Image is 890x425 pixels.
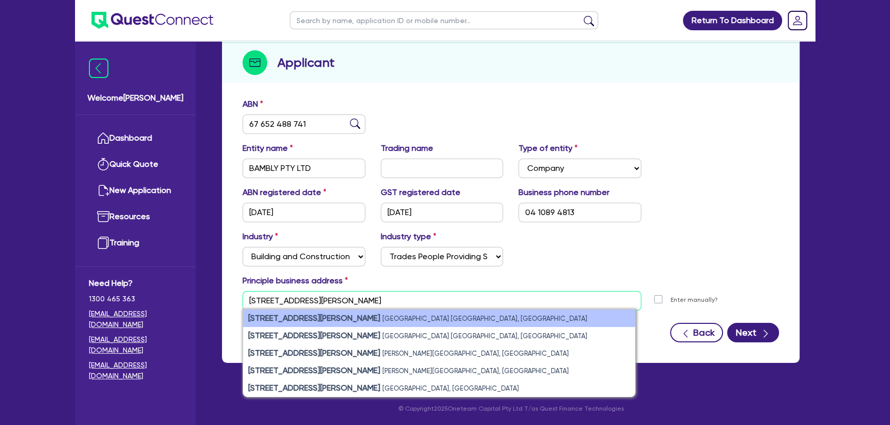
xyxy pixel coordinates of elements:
[350,119,360,129] img: abn-lookup icon
[727,323,779,342] button: Next
[89,59,108,78] img: icon-menu-close
[277,53,335,72] h2: Applicant
[243,230,278,243] label: Industry
[91,12,213,29] img: quest-connect-logo-blue
[381,142,433,154] label: Trading name
[89,277,182,289] span: Need Help?
[290,11,598,29] input: Search by name, application ID or mobile number...
[518,142,578,154] label: Type of entity
[89,125,182,151] a: Dashboard
[89,151,182,178] a: Quick Quote
[671,295,718,305] label: Enter manually?
[248,331,380,340] strong: [STREET_ADDRESS][PERSON_NAME]
[89,230,182,256] a: Training
[243,275,348,287] label: Principle business address
[243,50,267,75] img: step-icon
[89,360,182,381] a: [EMAIL_ADDRESS][DOMAIN_NAME]
[382,315,587,322] small: [GEOGRAPHIC_DATA] [GEOGRAPHIC_DATA], [GEOGRAPHIC_DATA]
[243,203,365,222] input: DD / MM / YYYY
[97,158,109,170] img: quick-quote
[382,367,569,375] small: [PERSON_NAME][GEOGRAPHIC_DATA], [GEOGRAPHIC_DATA]
[243,142,293,154] label: Entity name
[215,404,807,413] p: © Copyright 2025 Oneteam Capital Pty Ltd T/as Quest Finance Technologies
[243,186,326,199] label: ABN registered date
[89,294,182,304] span: 1300 465 363
[97,237,109,249] img: training
[518,186,609,199] label: Business phone number
[683,11,782,30] a: Return To Dashboard
[381,186,460,199] label: GST registered date
[248,348,380,358] strong: [STREET_ADDRESS][PERSON_NAME]
[670,323,723,342] button: Back
[97,184,109,197] img: new-application
[87,92,183,104] span: Welcome [PERSON_NAME]
[97,210,109,223] img: resources
[382,332,587,340] small: [GEOGRAPHIC_DATA] [GEOGRAPHIC_DATA], [GEOGRAPHIC_DATA]
[243,98,263,110] label: ABN
[89,334,182,356] a: [EMAIL_ADDRESS][DOMAIN_NAME]
[381,203,504,222] input: DD / MM / YYYY
[248,383,380,393] strong: [STREET_ADDRESS][PERSON_NAME]
[248,365,380,375] strong: [STREET_ADDRESS][PERSON_NAME]
[89,204,182,230] a: Resources
[382,350,569,357] small: [PERSON_NAME][GEOGRAPHIC_DATA], [GEOGRAPHIC_DATA]
[248,313,380,323] strong: [STREET_ADDRESS][PERSON_NAME]
[381,230,436,243] label: Industry type
[382,384,519,392] small: [GEOGRAPHIC_DATA], [GEOGRAPHIC_DATA]
[89,178,182,204] a: New Application
[784,7,811,34] a: Dropdown toggle
[89,308,182,330] a: [EMAIL_ADDRESS][DOMAIN_NAME]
